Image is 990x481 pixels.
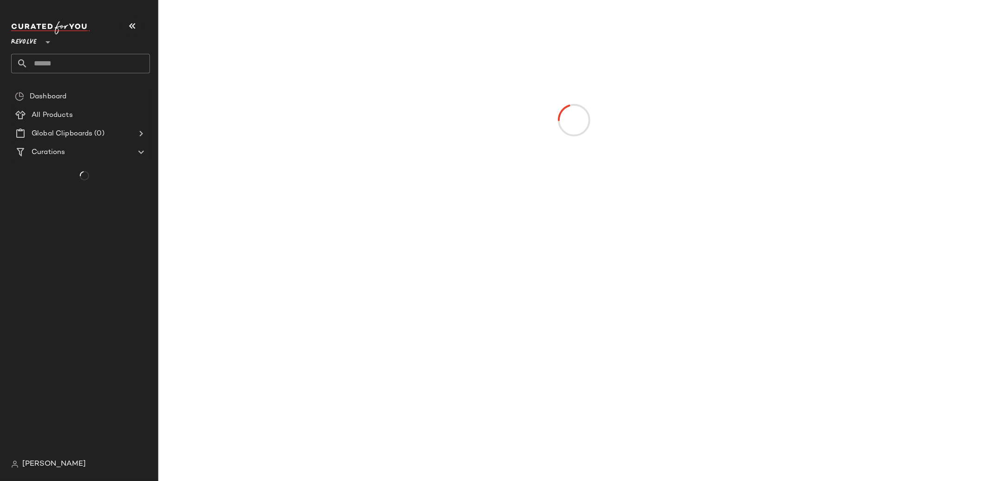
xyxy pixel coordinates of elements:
[11,32,37,48] span: Revolve
[32,128,92,139] span: Global Clipboards
[11,21,90,34] img: cfy_white_logo.C9jOOHJF.svg
[11,461,19,468] img: svg%3e
[15,92,24,101] img: svg%3e
[32,147,65,158] span: Curations
[32,110,73,121] span: All Products
[30,91,66,102] span: Dashboard
[22,459,86,470] span: [PERSON_NAME]
[92,128,104,139] span: (0)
